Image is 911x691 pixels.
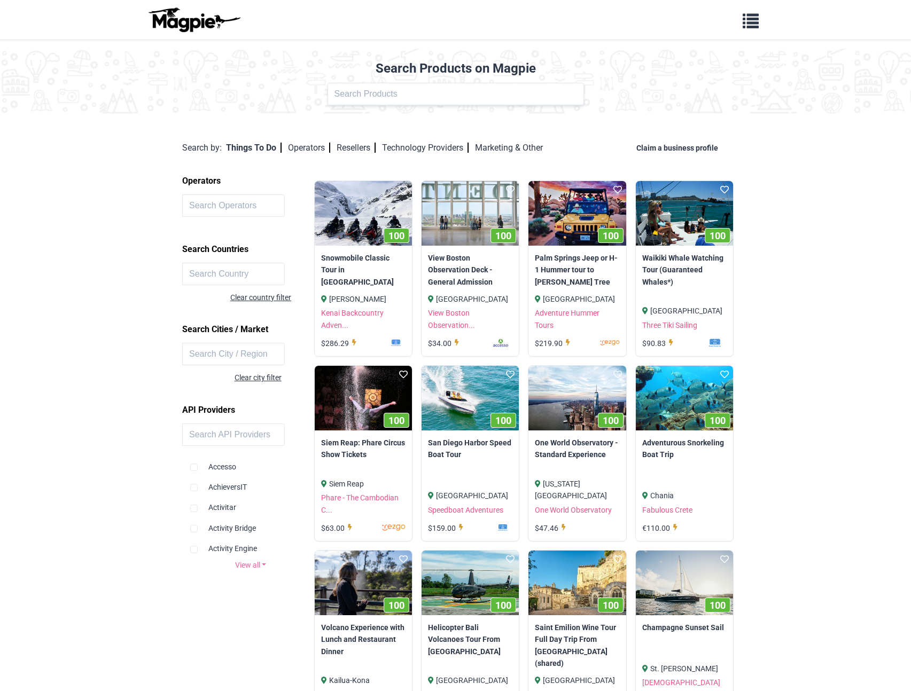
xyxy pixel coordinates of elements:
[382,143,469,153] a: Technology Providers
[528,181,626,246] img: Palm Springs Jeep or H-1 Hummer tour to Joshua Tree image
[462,337,512,348] img: rfmmbjnnyrazl4oou2zc.svg
[573,337,619,348] img: jnlrevnfoudwrkxojroq.svg
[321,309,384,329] a: Kenai Backcountry Adven...
[315,366,412,430] img: Siem Reap: Phare Circus Show Tickets image
[642,252,727,288] a: Waikiki Whale Watching Tour (Guaranteed Whales*)
[428,622,512,657] a: Helicopter Bali Volcanoes Tour From [GEOGRAPHIC_DATA]
[428,674,512,686] div: [GEOGRAPHIC_DATA]
[636,551,733,615] a: 100
[182,263,285,285] input: Search Country
[535,252,619,288] a: Palm Springs Jeep or H-1 Hummer tour to [PERSON_NAME] Tree
[642,437,727,461] a: Adventurous Snorkeling Boat Trip
[190,473,311,493] div: AchieversIT
[603,230,619,241] span: 100
[355,522,406,533] img: jnlrevnfoudwrkxojroq.svg
[710,230,726,241] span: 100
[428,309,475,329] a: View Boston Observation...
[535,337,573,349] div: $219.90
[422,551,519,615] a: 100
[428,506,503,514] a: Speedboat Adventures
[428,490,512,501] div: [GEOGRAPHIC_DATA]
[315,551,412,615] img: Volcano Experience with Lunch and Restaurant Dinner image
[642,622,727,633] a: Champagne Sunset Sail
[337,143,376,153] a: Resellers
[321,674,406,686] div: Kailua-Kona
[182,194,285,217] input: Search Operators
[528,551,626,615] img: Saint Emilion Wine Tour Full Day Trip From Bordeaux (shared) image
[190,452,311,473] div: Accesso
[315,551,412,615] a: 100
[428,437,512,461] a: San Diego Harbor Speed Boat Tour
[226,143,282,153] a: Things To Do
[182,172,319,190] h2: Operators
[428,293,512,305] div: [GEOGRAPHIC_DATA]
[321,493,399,514] a: Phare - The Cambodian C...
[535,674,619,686] div: [GEOGRAPHIC_DATA]
[636,366,733,430] img: Adventurous Snorkeling Boat Trip image
[182,343,285,365] input: Search City / Region
[182,372,282,383] div: Clear city filter
[495,415,511,426] span: 100
[422,366,519,430] img: San Diego Harbor Speed Boat Tour image
[636,181,733,246] a: 100
[528,551,626,615] a: 100
[642,506,692,514] a: Fabulous Crete
[315,181,412,246] a: 100
[422,551,519,615] img: Helicopter Bali Volcanoes Tour From Ungasan image
[642,490,727,501] div: Chania
[603,600,619,611] span: 100
[182,559,319,571] a: View all
[535,506,612,514] a: One World Observatory
[642,663,727,674] div: St. [PERSON_NAME]
[360,337,406,348] img: mf1jrhtrrkrdcsvakxwt.svg
[230,292,319,303] div: Clear country filter
[182,141,222,155] div: Search by:
[321,337,360,349] div: $286.29
[321,522,355,534] div: $63.00
[388,415,404,426] span: 100
[636,551,733,615] img: Champagne Sunset Sail image
[190,514,311,534] div: Activity Bridge
[603,415,619,426] span: 100
[328,83,584,105] input: Search Products
[288,143,330,153] a: Operators
[636,181,733,246] img: Waikiki Whale Watching Tour (Guaranteed Whales*) image
[535,478,619,502] div: [US_STATE][GEOGRAPHIC_DATA]
[321,478,406,490] div: Siem Reap
[710,600,726,611] span: 100
[535,437,619,461] a: One World Observatory - Standard Experience
[315,366,412,430] a: 100
[190,534,311,554] div: Activity Engine
[388,600,404,611] span: 100
[428,337,462,349] div: $34.00
[535,622,619,670] a: Saint Emilion Wine Tour Full Day Trip From [GEOGRAPHIC_DATA] (shared)
[466,522,512,533] img: mf1jrhtrrkrdcsvakxwt.svg
[182,240,319,258] h2: Search Countries
[535,293,619,305] div: [GEOGRAPHIC_DATA]
[321,293,406,305] div: [PERSON_NAME]
[182,423,285,446] input: Search API Providers
[642,305,727,317] div: [GEOGRAPHIC_DATA]
[422,366,519,430] a: 100
[190,493,311,513] div: Activitar
[321,437,406,461] a: Siem Reap: Phare Circus Show Tickets
[528,366,626,430] a: 100
[535,522,569,534] div: $47.46
[642,522,681,534] div: €110.00
[315,181,412,246] img: Snowmobile Classic Tour in Kenai Fjords National Park image
[422,181,519,246] a: 100
[475,143,543,153] a: Marketing & Other
[528,366,626,430] img: One World Observatory - Standard Experience image
[321,622,406,657] a: Volcano Experience with Lunch and Restaurant Dinner
[422,181,519,246] img: View Boston Observation Deck - General Admission image
[642,321,697,329] a: Three Tiki Sailing
[636,366,733,430] a: 100
[321,252,406,288] a: Snowmobile Classic Tour in [GEOGRAPHIC_DATA]
[388,230,404,241] span: 100
[6,61,905,76] h2: Search Products on Magpie
[535,309,599,329] a: Adventure Hummer Tours
[428,522,466,534] div: $159.00
[182,320,319,339] h2: Search Cities / Market
[495,230,511,241] span: 100
[636,144,722,152] a: Claim a business profile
